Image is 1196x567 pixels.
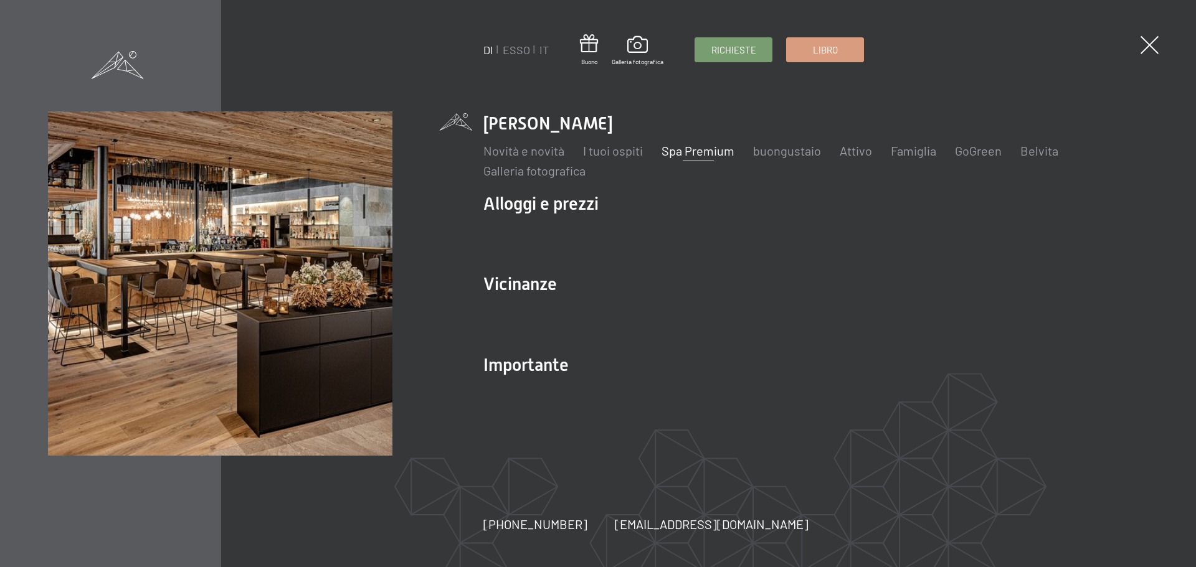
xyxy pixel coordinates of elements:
a: Galleria fotografica [612,36,663,66]
a: IT [539,43,549,57]
a: Novità e novità [483,143,564,158]
a: Belvita [1020,143,1058,158]
a: Richieste [695,38,772,62]
a: ESSO [503,43,530,57]
a: Spa Premium [662,143,734,158]
font: Richieste [711,44,756,55]
a: Buono [580,34,598,66]
font: Galleria fotografica [612,58,663,65]
a: Galleria fotografica [483,163,586,178]
a: buongustaio [753,143,821,158]
font: Buono [581,58,597,65]
font: [PHONE_NUMBER] [483,517,587,532]
a: Attivo [840,143,872,158]
a: Libro [787,38,863,62]
font: Libro [813,44,838,55]
a: GoGreen [955,143,1002,158]
a: DI [483,43,493,57]
a: [PHONE_NUMBER] [483,515,587,533]
a: [EMAIL_ADDRESS][DOMAIN_NAME] [615,515,809,533]
a: Famiglia [891,143,936,158]
font: [EMAIL_ADDRESS][DOMAIN_NAME] [615,517,809,532]
a: I tuoi ospiti [583,143,643,158]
